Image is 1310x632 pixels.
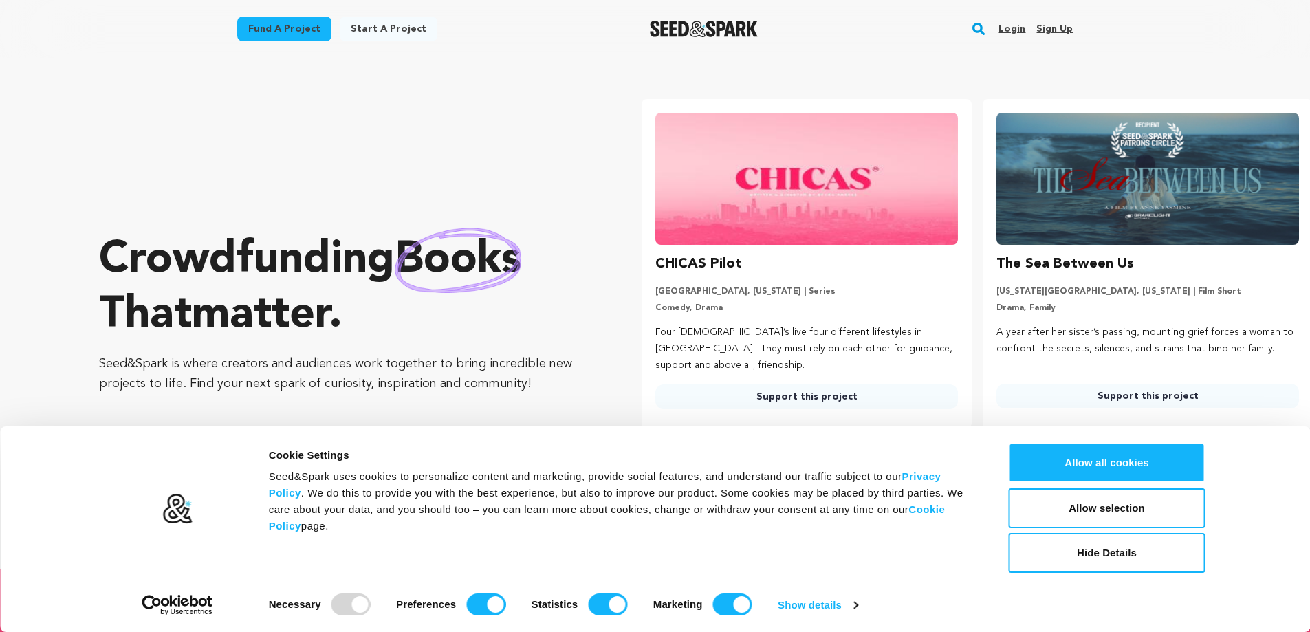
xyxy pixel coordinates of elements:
[998,18,1025,40] a: Login
[655,384,958,409] a: Support this project
[1009,443,1205,483] button: Allow all cookies
[532,598,578,610] strong: Statistics
[996,303,1299,314] p: Drama, Family
[1009,488,1205,528] button: Allow selection
[396,598,456,610] strong: Preferences
[1036,18,1073,40] a: Sign up
[237,17,331,41] a: Fund a project
[996,253,1134,275] h3: The Sea Between Us
[650,21,758,37] a: Seed&Spark Homepage
[996,384,1299,408] a: Support this project
[268,588,269,589] legend: Consent Selection
[778,595,858,615] a: Show details
[99,233,587,343] p: Crowdfunding that .
[340,17,437,41] a: Start a project
[395,228,521,293] img: hand sketched image
[655,325,958,373] p: Four [DEMOGRAPHIC_DATA]’s live four different lifestyles in [GEOGRAPHIC_DATA] - they must rely on...
[650,21,758,37] img: Seed&Spark Logo Dark Mode
[192,294,329,338] span: matter
[996,286,1299,297] p: [US_STATE][GEOGRAPHIC_DATA], [US_STATE] | Film Short
[99,354,587,394] p: Seed&Spark is where creators and audiences work together to bring incredible new projects to life...
[269,468,978,534] div: Seed&Spark uses cookies to personalize content and marketing, provide social features, and unders...
[653,598,703,610] strong: Marketing
[1009,533,1205,573] button: Hide Details
[269,447,978,464] div: Cookie Settings
[655,286,958,297] p: [GEOGRAPHIC_DATA], [US_STATE] | Series
[269,598,321,610] strong: Necessary
[162,493,193,525] img: logo
[117,595,237,615] a: Usercentrics Cookiebot - opens in a new window
[996,113,1299,245] img: The Sea Between Us image
[655,113,958,245] img: CHICAS Pilot image
[996,325,1299,358] p: A year after her sister’s passing, mounting grief forces a woman to confront the secrets, silence...
[655,253,742,275] h3: CHICAS Pilot
[655,303,958,314] p: Comedy, Drama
